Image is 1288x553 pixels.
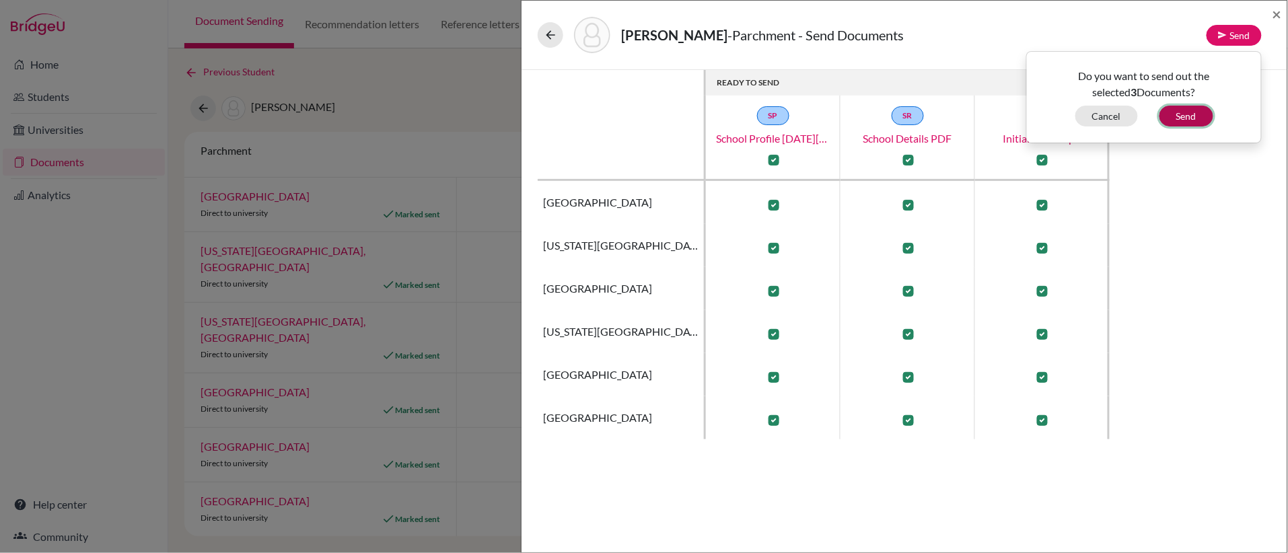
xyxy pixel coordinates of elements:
[543,367,652,383] span: [GEOGRAPHIC_DATA]
[706,70,1110,96] th: READY TO SEND
[727,27,904,43] span: - Parchment - Send Documents
[543,281,652,297] span: [GEOGRAPHIC_DATA]
[1207,25,1262,46] button: Send
[543,410,652,426] span: [GEOGRAPHIC_DATA]
[1037,68,1251,100] p: Do you want to send out the selected Documents?
[543,237,699,254] span: [US_STATE][GEOGRAPHIC_DATA], [GEOGRAPHIC_DATA]
[1075,106,1138,126] button: Cancel
[840,131,975,147] a: School Details PDF
[1026,51,1262,143] div: Send
[1159,106,1213,126] button: Send
[892,106,924,125] a: SR
[757,106,789,125] a: SP
[1273,6,1282,22] button: Close
[543,324,699,340] span: [US_STATE][GEOGRAPHIC_DATA], [GEOGRAPHIC_DATA]
[621,27,727,43] strong: [PERSON_NAME]
[1131,85,1137,98] b: 3
[543,194,652,211] span: [GEOGRAPHIC_DATA]
[974,131,1109,147] a: Initial Transcript
[706,131,840,147] a: School Profile [DATE][DOMAIN_NAME][DATE]_wide
[1273,4,1282,24] span: ×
